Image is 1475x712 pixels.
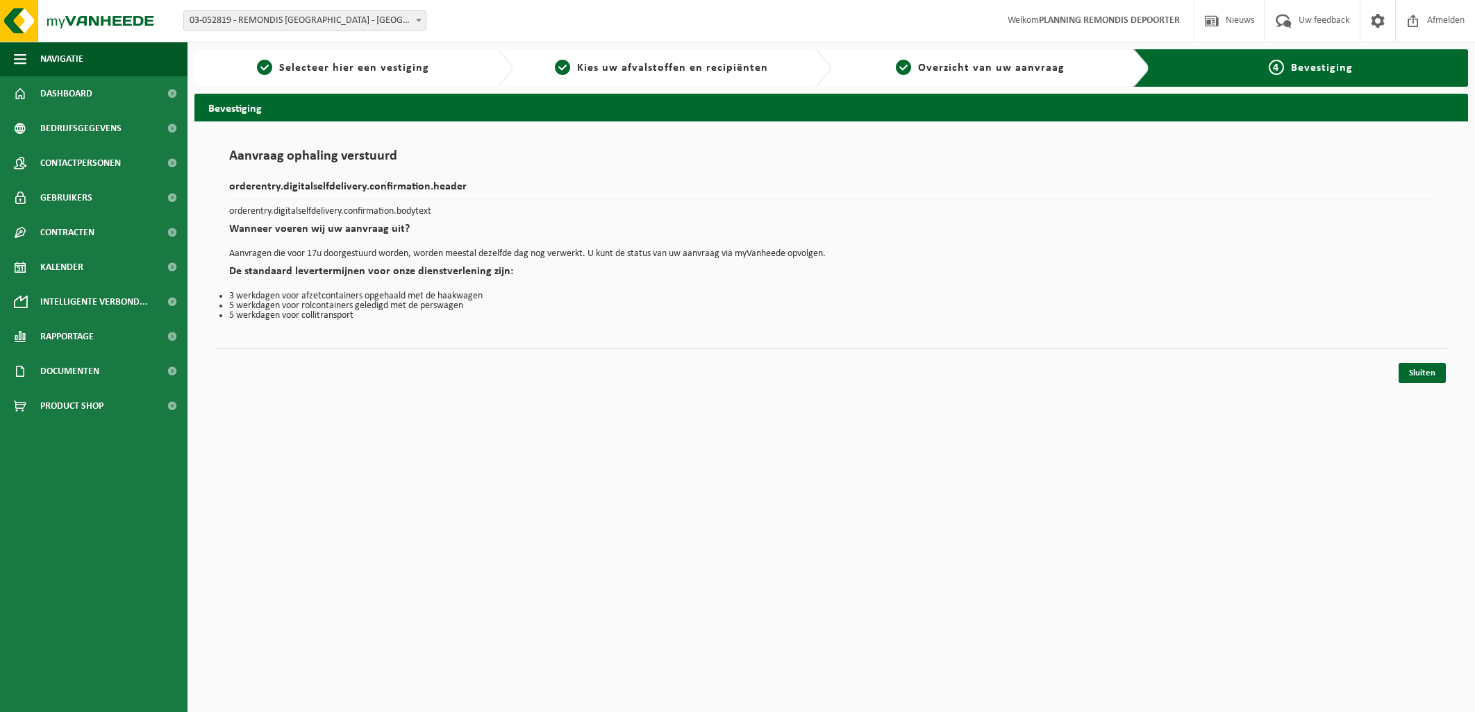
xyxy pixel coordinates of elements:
span: Documenten [40,354,99,389]
span: Rapportage [40,319,94,354]
span: Bevestiging [1291,62,1353,74]
a: 2Kies uw afvalstoffen en recipiënten [520,60,804,76]
a: Sluiten [1399,363,1446,383]
span: 3 [896,60,911,75]
a: 1Selecteer hier een vestiging [201,60,485,76]
h2: Wanneer voeren wij uw aanvraag uit? [229,223,1433,242]
span: 2 [555,60,570,75]
p: orderentry.digitalselfdelivery.confirmation.bodytext [229,207,1433,217]
h2: De standaard levertermijnen voor onze dienstverlening zijn: [229,266,1433,285]
span: Kalender [40,250,83,285]
span: Bedrijfsgegevens [40,111,122,146]
span: Contactpersonen [40,146,121,180]
li: 3 werkdagen voor afzetcontainers opgehaald met de haakwagen [229,291,1433,301]
span: Kies uw afvalstoffen en recipiënten [577,62,768,74]
span: Navigatie [40,42,83,76]
span: Intelligente verbond... [40,285,148,319]
span: Contracten [40,215,94,250]
p: Aanvragen die voor 17u doorgestuurd worden, worden meestal dezelfde dag nog verwerkt. U kunt de s... [229,249,1433,259]
span: 4 [1269,60,1284,75]
span: 03-052819 - REMONDIS WEST-VLAANDEREN - OOSTENDE [184,11,426,31]
span: Selecteer hier een vestiging [279,62,429,74]
a: 3Overzicht van uw aanvraag [838,60,1122,76]
strong: PLANNING REMONDIS DEPOORTER [1039,15,1180,26]
span: Dashboard [40,76,92,111]
li: 5 werkdagen voor rolcontainers geledigd met de perswagen [229,301,1433,311]
span: 1 [257,60,272,75]
li: 5 werkdagen voor collitransport [229,311,1433,321]
span: 03-052819 - REMONDIS WEST-VLAANDEREN - OOSTENDE [183,10,426,31]
h2: Bevestiging [194,94,1468,121]
span: Overzicht van uw aanvraag [918,62,1065,74]
h1: Aanvraag ophaling verstuurd [229,149,1433,171]
h2: orderentry.digitalselfdelivery.confirmation.header [229,181,1433,200]
span: Product Shop [40,389,103,423]
span: Gebruikers [40,180,92,215]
